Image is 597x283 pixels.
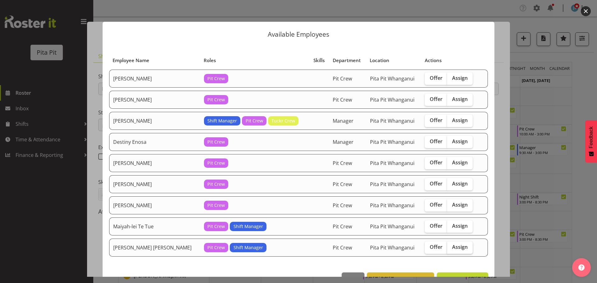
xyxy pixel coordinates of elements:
[204,57,216,64] span: Roles
[109,133,200,151] td: Destiny Enosa
[452,180,468,187] span: Assign
[333,223,352,230] span: Pit Crew
[313,57,325,64] span: Skills
[370,181,414,188] span: Pita Pit Whanganui
[430,202,442,208] span: Offer
[109,196,200,214] td: [PERSON_NAME]
[430,159,442,166] span: Offer
[333,181,352,188] span: Pit Crew
[333,96,352,103] span: Pit Crew
[109,112,200,130] td: [PERSON_NAME]
[271,117,295,124] span: Tuckr Crew
[333,139,354,145] span: Manager
[207,117,237,124] span: Shift Manager
[207,244,225,251] span: Pit Crew
[370,57,389,64] span: Location
[452,75,468,81] span: Assign
[430,138,442,144] span: Offer
[333,160,352,167] span: Pit Crew
[113,57,149,64] span: Employee Name
[109,217,200,235] td: Maiyah-lei Te Tue
[370,244,414,251] span: Pita Pit Whanganui
[333,202,352,209] span: Pit Crew
[430,244,442,250] span: Offer
[246,117,263,124] span: Pit Crew
[430,180,442,187] span: Offer
[207,202,225,209] span: Pit Crew
[207,139,225,145] span: Pit Crew
[370,117,414,124] span: Pita Pit Whanganui
[109,154,200,172] td: [PERSON_NAME]
[452,96,468,102] span: Assign
[452,138,468,144] span: Assign
[207,160,225,167] span: Pit Crew
[430,223,442,229] span: Offer
[370,223,414,230] span: Pita Pit Whanganui
[430,117,442,123] span: Offer
[109,239,200,257] td: [PERSON_NAME] [PERSON_NAME]
[370,160,414,167] span: Pita Pit Whanganui
[109,31,488,38] p: Available Employees
[207,223,225,230] span: Pit Crew
[234,223,263,230] span: Shift Manager
[588,126,594,148] span: Feedback
[109,70,200,88] td: [PERSON_NAME]
[207,96,225,103] span: Pit Crew
[441,276,484,283] span: Select Employee
[370,96,414,103] span: Pita Pit Whanganui
[452,244,468,250] span: Assign
[333,117,354,124] span: Manager
[452,159,468,166] span: Assign
[585,120,597,162] button: Feedback - Show survey
[207,181,225,188] span: Pit Crew
[234,244,263,251] span: Shift Manager
[578,264,585,271] img: help-xxl-2.png
[109,91,200,109] td: [PERSON_NAME]
[333,244,352,251] span: Pit Crew
[370,139,414,145] span: Pita Pit Whanganui
[425,57,442,64] span: Actions
[430,75,442,81] span: Offer
[430,96,442,102] span: Offer
[109,175,200,193] td: [PERSON_NAME]
[370,202,414,209] span: Pita Pit Whanganui
[452,117,468,123] span: Assign
[452,223,468,229] span: Assign
[452,202,468,208] span: Assign
[207,75,225,82] span: Pit Crew
[333,75,352,82] span: Pit Crew
[333,57,361,64] span: Department
[370,75,414,82] span: Pita Pit Whanganui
